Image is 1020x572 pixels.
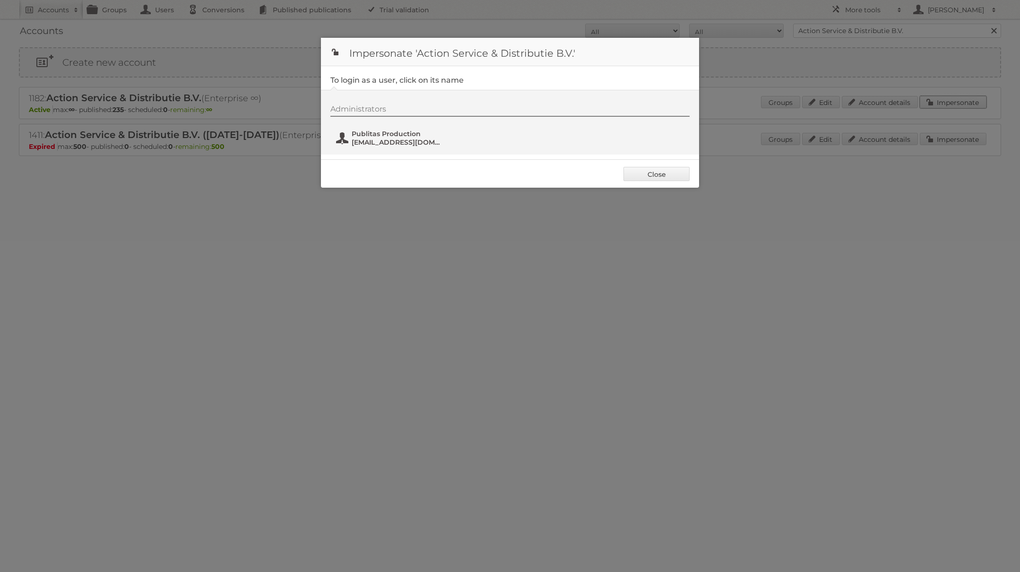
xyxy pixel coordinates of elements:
[330,104,690,117] div: Administrators
[321,38,699,66] h1: Impersonate 'Action Service & Distributie B.V.'
[330,76,464,85] legend: To login as a user, click on its name
[352,138,443,147] span: [EMAIL_ADDRESS][DOMAIN_NAME]
[335,129,446,147] button: Publitas Production [EMAIL_ADDRESS][DOMAIN_NAME]
[623,167,690,181] a: Close
[352,130,443,138] span: Publitas Production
